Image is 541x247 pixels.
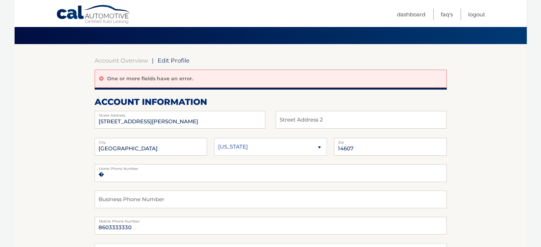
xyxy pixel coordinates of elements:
p: One or more fields have an error. [107,75,193,82]
a: Dashboard [397,9,425,20]
a: Logout [468,9,485,20]
label: City [95,138,207,144]
label: Mobile Phone Number [95,217,447,222]
span: | [152,57,154,64]
input: Street Address 2 [95,111,265,129]
label: Zip [334,138,447,144]
input: City [95,138,207,156]
input: Mobile Phone Number [95,217,447,235]
input: Zip [334,138,447,156]
input: Home Phone Number [95,164,447,182]
input: Business Phone Number [95,190,447,208]
a: Cal Automotive [56,5,131,25]
label: Home Phone Number [95,164,447,170]
label: Street Address [95,111,265,117]
input: Street Address 2 [276,111,446,129]
a: Account Overview [95,57,148,64]
h2: account information [95,97,447,107]
a: FAQ's [441,9,453,20]
span: Edit Profile [158,57,190,64]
